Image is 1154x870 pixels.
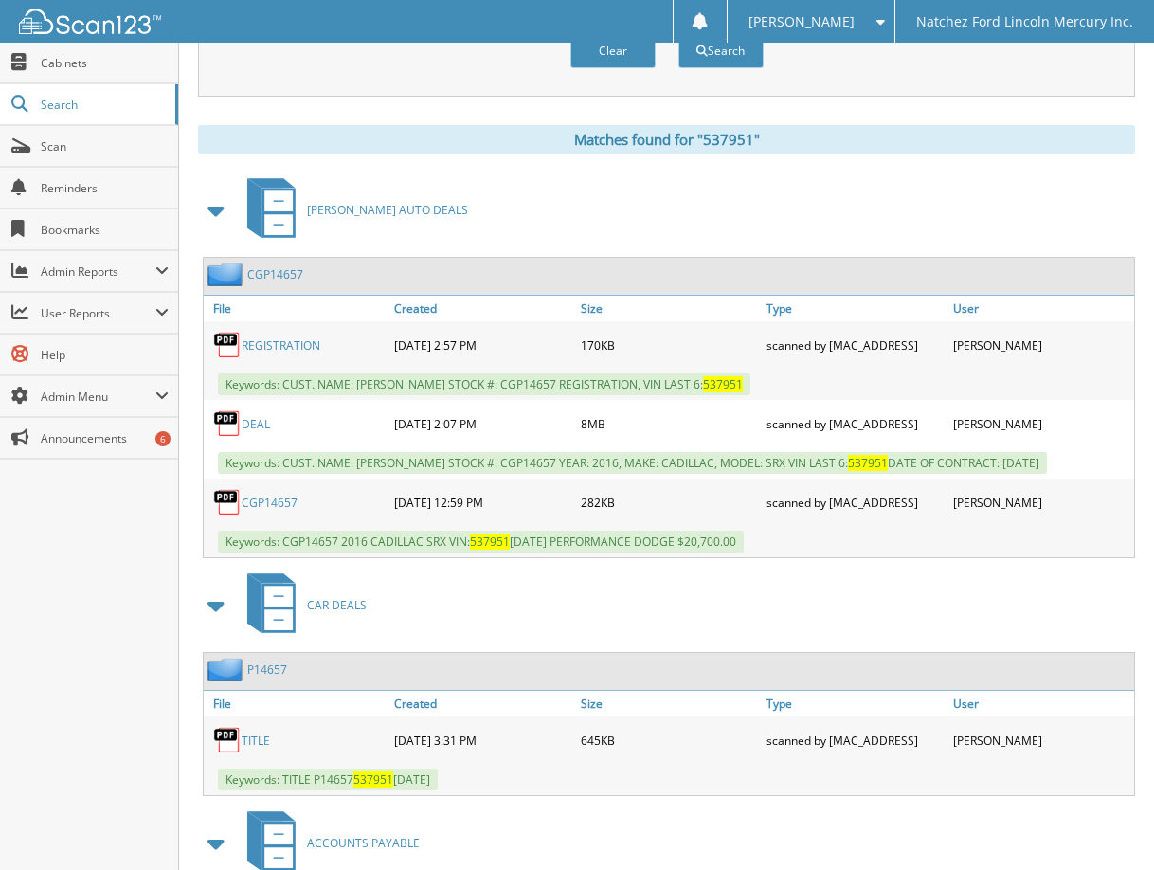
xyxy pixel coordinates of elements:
a: REGISTRATION [242,337,320,353]
span: [PERSON_NAME] [748,16,855,27]
span: Cabinets [41,55,169,71]
a: CGP14657 [242,495,298,511]
div: scanned by [MAC_ADDRESS] [762,483,947,521]
a: User [948,691,1134,716]
img: PDF.png [213,488,242,517]
a: Type [762,296,947,321]
span: Help [41,347,169,363]
a: Created [389,296,575,321]
a: Size [576,691,762,716]
img: folder2.png [207,658,247,681]
span: 537951 [470,534,510,550]
a: File [204,691,389,716]
div: [PERSON_NAME] [948,721,1134,759]
a: DEAL [242,416,270,432]
span: ACCOUNTS PAYABLE [307,835,420,851]
span: [PERSON_NAME] AUTO DEALS [307,202,468,218]
a: User [948,296,1134,321]
div: 6 [155,431,171,446]
div: [DATE] 2:07 PM [389,405,575,443]
span: Keywords: CUST. NAME: [PERSON_NAME] STOCK #: CGP14657 REGISTRATION, VIN LAST 6: [218,373,750,395]
div: 645KB [576,721,762,759]
span: Natchez Ford Lincoln Mercury Inc. [916,16,1133,27]
span: CAR DEALS [307,597,367,613]
div: [DATE] 2:57 PM [389,326,575,364]
div: 8MB [576,405,762,443]
span: Bookmarks [41,222,169,238]
a: Type [762,691,947,716]
img: PDF.png [213,726,242,754]
span: Keywords: CGP14657 2016 CADILLAC SRX VIN: [DATE] PERFORMANCE DODGE $20,700.00 [218,531,744,553]
span: Search [41,97,166,113]
span: 537951 [848,455,888,471]
span: User Reports [41,305,155,321]
img: folder2.png [207,263,247,286]
div: 170KB [576,326,762,364]
a: P14657 [247,662,287,678]
img: scan123-logo-white.svg [19,9,161,34]
span: Reminders [41,180,169,196]
img: PDF.png [213,331,242,359]
a: File [204,296,389,321]
span: 537951 [353,771,393,788]
div: [DATE] 3:31 PM [389,721,575,759]
div: scanned by [MAC_ADDRESS] [762,405,947,443]
a: TITLE [242,733,270,749]
a: [PERSON_NAME] AUTO DEALS [236,172,468,247]
div: [DATE] 12:59 PM [389,483,575,521]
span: Scan [41,138,169,154]
div: scanned by [MAC_ADDRESS] [762,326,947,364]
a: Size [576,296,762,321]
span: Admin Reports [41,263,155,280]
div: scanned by [MAC_ADDRESS] [762,721,947,759]
button: Search [678,33,764,68]
div: Matches found for "537951" [198,125,1135,154]
span: Admin Menu [41,389,155,405]
span: Announcements [41,430,169,446]
div: [PERSON_NAME] [948,326,1134,364]
span: Keywords: CUST. NAME: [PERSON_NAME] STOCK #: CGP14657 YEAR: 2016, MAKE: CADILLAC, MODEL: SRX VIN ... [218,452,1047,474]
a: CGP14657 [247,266,303,282]
span: 537951 [703,376,743,392]
button: Clear [570,33,656,68]
div: [PERSON_NAME] [948,405,1134,443]
div: 282KB [576,483,762,521]
span: Keywords: TITLE P14657 [DATE] [218,769,438,790]
img: PDF.png [213,409,242,438]
div: [PERSON_NAME] [948,483,1134,521]
a: Created [389,691,575,716]
a: CAR DEALS [236,568,367,643]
